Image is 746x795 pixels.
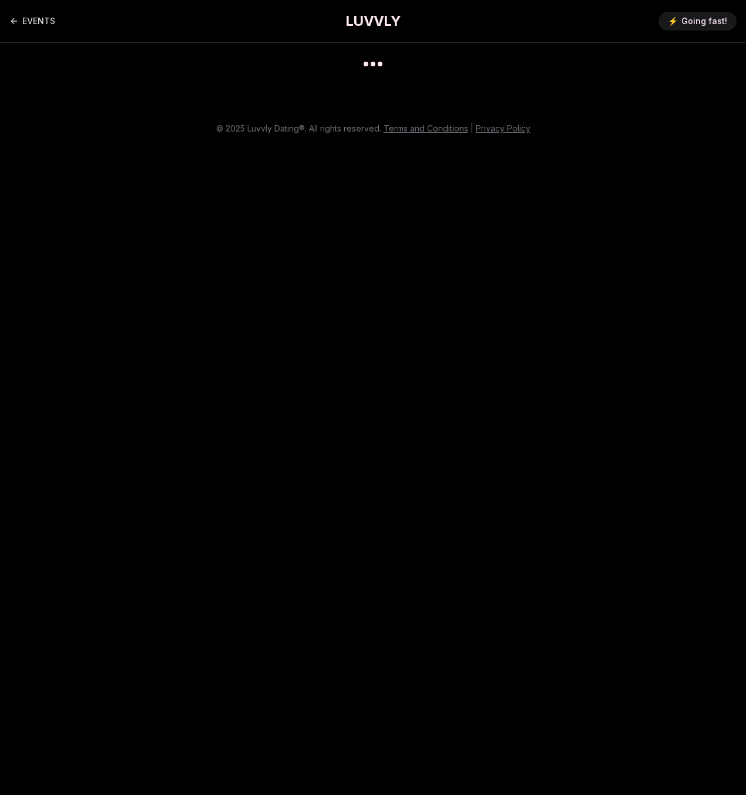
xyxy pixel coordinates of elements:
[345,12,401,31] a: LUVVLY
[384,123,468,133] a: Terms and Conditions
[471,123,473,133] span: |
[9,9,55,33] a: Back to events
[668,15,678,27] span: ⚡️
[476,123,530,133] a: Privacy Policy
[681,15,727,27] span: Going fast!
